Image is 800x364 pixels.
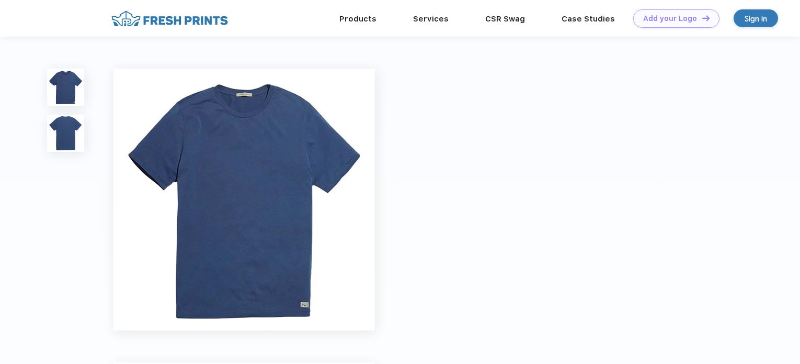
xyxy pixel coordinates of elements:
img: DT [702,15,710,21]
div: Add your Logo [643,14,697,23]
img: func=resize&h=100 [47,69,84,105]
div: Sign in [745,13,767,25]
img: func=resize&h=640 [113,69,375,330]
a: Sign in [734,9,778,27]
img: func=resize&h=100 [47,115,84,151]
img: fo%20logo%202.webp [108,9,231,28]
a: Services [413,14,449,24]
a: Products [339,14,376,24]
a: CSR Swag [485,14,525,24]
